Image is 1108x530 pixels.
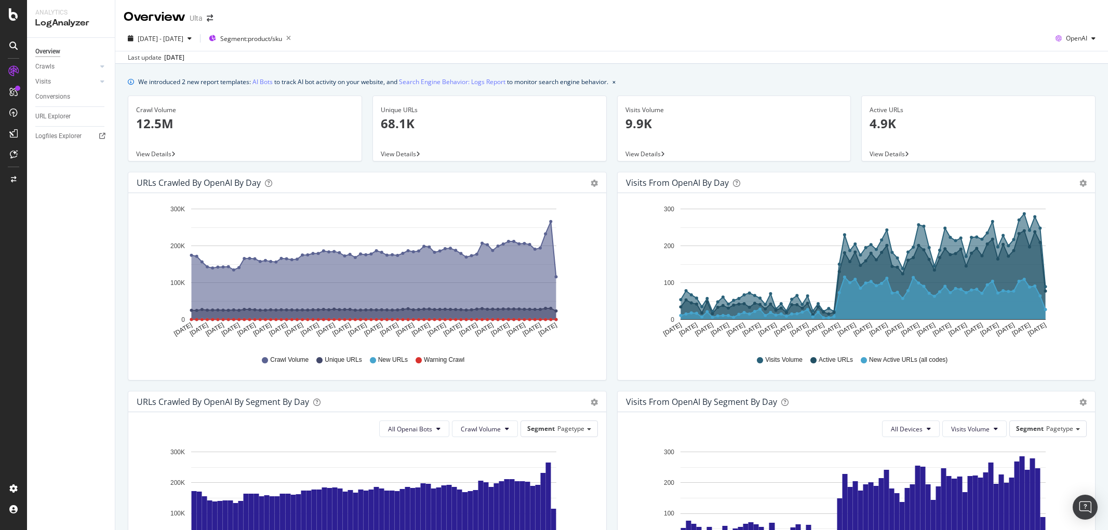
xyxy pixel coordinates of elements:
[979,321,999,337] text: [DATE]
[35,111,108,122] a: URL Explorer
[663,449,674,456] text: 300
[490,321,511,337] text: [DATE]
[137,201,593,346] div: A chart.
[852,321,873,337] text: [DATE]
[663,206,674,213] text: 300
[379,321,399,337] text: [DATE]
[947,321,968,337] text: [DATE]
[931,321,952,337] text: [DATE]
[128,53,184,62] div: Last update
[884,321,904,337] text: [DATE]
[663,479,674,486] text: 200
[626,178,729,188] div: Visits from OpenAI by day
[347,321,368,337] text: [DATE]
[363,321,384,337] text: [DATE]
[557,424,584,433] span: Pagetype
[325,356,362,364] span: Unique URLs
[458,321,479,337] text: [DATE]
[765,356,803,364] span: Visits Volume
[35,17,106,29] div: LogAnalyzer
[270,356,309,364] span: Crawl Volume
[663,279,674,287] text: 100
[591,399,598,406] div: gear
[124,8,185,26] div: Overview
[426,321,447,337] text: [DATE]
[136,115,354,132] p: 12.5M
[725,321,746,337] text: [DATE]
[35,46,60,57] div: Overview
[268,321,289,337] text: [DATE]
[625,105,843,115] div: Visits Volume
[869,356,947,364] span: New Active URLs (all codes)
[819,356,853,364] span: Active URLs
[35,131,82,142] div: Logfiles Explorer
[963,321,984,337] text: [DATE]
[625,115,843,132] p: 9.9K
[381,150,416,158] span: View Details
[474,321,495,337] text: [DATE]
[204,321,225,337] text: [DATE]
[137,178,261,188] div: URLs Crawled by OpenAI by day
[136,105,354,115] div: Crawl Volume
[170,206,185,213] text: 300K
[189,321,209,337] text: [DATE]
[773,321,794,337] text: [DATE]
[505,321,526,337] text: [DATE]
[805,321,825,337] text: [DATE]
[1046,424,1073,433] span: Pagetype
[522,321,542,337] text: [DATE]
[220,34,282,43] span: Segment: product/sku
[626,397,777,407] div: Visits from OpenAI By Segment By Day
[35,61,55,72] div: Crawls
[136,150,171,158] span: View Details
[1079,399,1087,406] div: gear
[207,15,213,22] div: arrow-right-arrow-left
[591,180,598,187] div: gear
[1051,30,1100,47] button: OpenAI
[35,91,70,102] div: Conversions
[300,321,321,337] text: [DATE]
[709,321,730,337] text: [DATE]
[442,321,463,337] text: [DATE]
[35,111,71,122] div: URL Explorer
[138,76,608,87] div: We introduced 2 new report templates: to track AI bot activity on your website, and to monitor se...
[252,321,273,337] text: [DATE]
[35,61,97,72] a: Crawls
[882,420,940,437] button: All Devices
[663,242,674,250] text: 200
[951,425,990,433] span: Visits Volume
[35,91,108,102] a: Conversions
[399,76,505,87] a: Search Engine Behavior: Logs Report
[891,425,923,433] span: All Devices
[671,316,674,323] text: 0
[190,13,203,23] div: Ulta
[610,74,618,89] button: close banner
[820,321,841,337] text: [DATE]
[138,34,183,43] span: [DATE] - [DATE]
[381,115,598,132] p: 68.1K
[662,321,683,337] text: [DATE]
[1010,321,1031,337] text: [DATE]
[315,321,336,337] text: [DATE]
[1066,34,1087,43] span: OpenAI
[461,425,501,433] span: Crawl Volume
[693,321,714,337] text: [DATE]
[35,76,97,87] a: Visits
[236,321,257,337] text: [DATE]
[915,321,936,337] text: [DATE]
[537,321,558,337] text: [DATE]
[35,131,108,142] a: Logfiles Explorer
[284,321,304,337] text: [DATE]
[164,53,184,62] div: [DATE]
[170,449,185,456] text: 300K
[424,356,464,364] span: Warning Crawl
[331,321,352,337] text: [DATE]
[378,356,408,364] span: New URLs
[870,150,905,158] span: View Details
[995,321,1016,337] text: [DATE]
[626,201,1083,346] div: A chart.
[1016,424,1044,433] span: Segment
[35,8,106,17] div: Analytics
[128,76,1096,87] div: info banner
[870,105,1087,115] div: Active URLs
